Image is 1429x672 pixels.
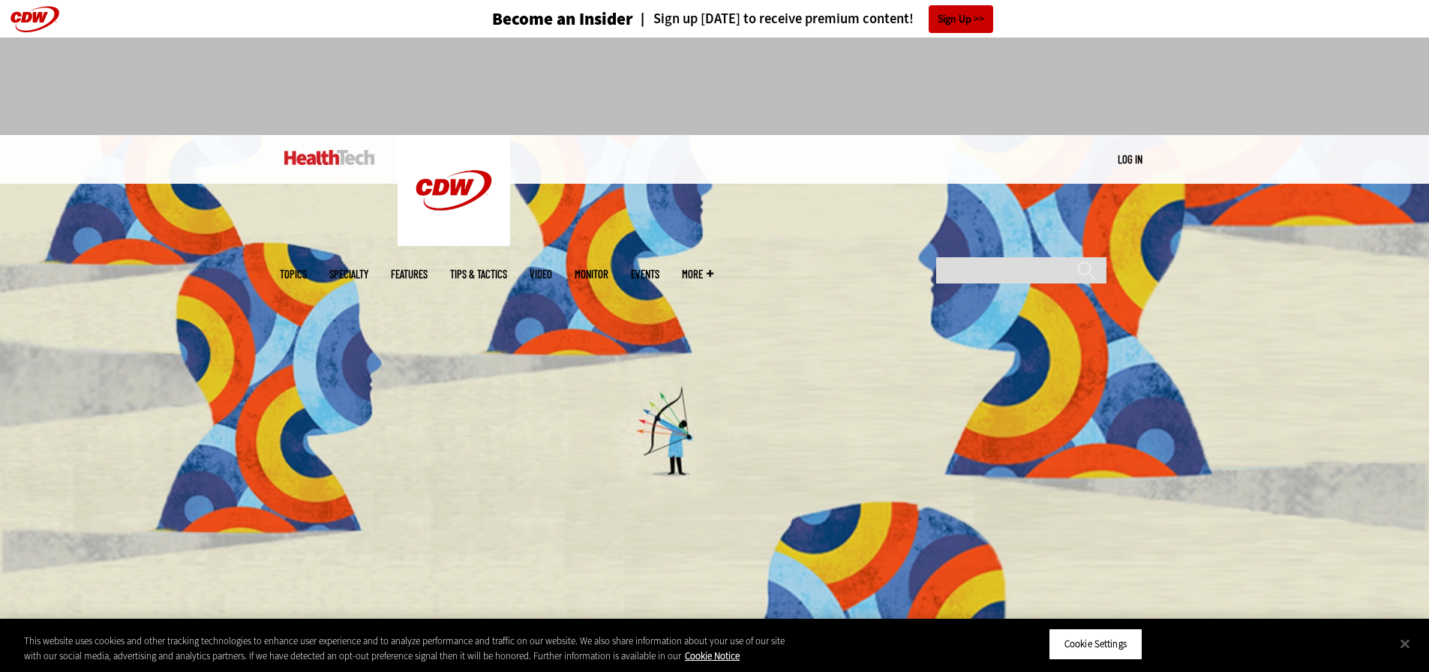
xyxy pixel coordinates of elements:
[450,268,507,280] a: Tips & Tactics
[1388,627,1421,660] button: Close
[398,234,510,250] a: CDW
[442,52,988,120] iframe: advertisement
[24,634,786,663] div: This website uses cookies and other tracking technologies to enhance user experience and to analy...
[1049,628,1142,660] button: Cookie Settings
[398,135,510,246] img: Home
[530,268,552,280] a: Video
[436,10,633,28] a: Become an Insider
[391,268,428,280] a: Features
[929,5,993,33] a: Sign Up
[492,10,633,28] h3: Become an Insider
[280,268,307,280] span: Topics
[575,268,608,280] a: MonITor
[631,268,659,280] a: Events
[682,268,713,280] span: More
[1118,152,1142,166] a: Log in
[329,268,368,280] span: Specialty
[1118,151,1142,167] div: User menu
[685,649,740,662] a: More information about your privacy
[284,150,375,165] img: Home
[633,12,914,26] a: Sign up [DATE] to receive premium content!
